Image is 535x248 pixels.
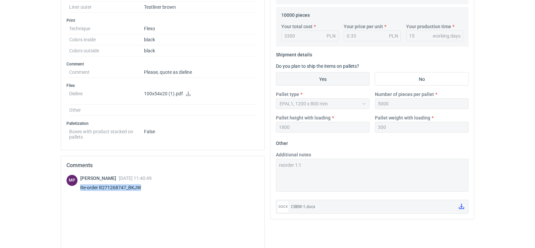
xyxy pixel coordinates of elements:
[281,10,310,18] legend: 10000 pieces
[144,23,256,34] dd: Flexo
[69,23,144,34] dt: Technique
[276,91,299,98] label: Pallet type
[69,45,144,56] dt: Colors outside
[80,176,119,181] span: [PERSON_NAME]
[144,91,256,97] p: 100x54x20 (1).pdf
[69,126,144,140] dt: Boxes with product stacked on pallets
[69,105,144,116] dt: Other
[406,23,451,30] label: Your production time
[144,45,256,56] dd: black
[375,91,434,98] label: Number of pieces per pallet
[69,2,144,13] dt: Liner outer
[276,159,469,192] textarea: reorder 1:1
[144,34,256,45] dd: black
[69,88,144,105] dt: Dieline
[276,151,311,158] label: Additional notes
[66,83,259,88] h3: Files
[69,34,144,45] dt: Colors inside
[144,2,256,13] dd: Testliner brown
[276,138,288,146] legend: Other
[278,201,288,212] div: docx
[66,161,259,169] h2: Comments
[144,67,256,78] dd: Please, quote as dieline
[66,61,259,67] h3: Comment
[344,23,383,30] label: Your price per unit
[66,18,259,23] h3: Print
[66,175,78,186] div: Michał Palasek
[375,114,430,121] label: Pallet weight with loading
[327,33,336,39] div: PLN
[276,114,331,121] label: Pallet height with loading
[433,33,460,39] div: working days
[66,121,259,126] h3: Palletization
[291,203,453,210] div: CBBW-1.docx
[276,49,312,57] legend: Shipment details
[66,175,78,186] figcaption: MP
[144,126,256,140] dd: False
[276,63,359,69] label: Do you plan to ship the items on pallets?
[389,33,398,39] div: PLN
[80,184,152,191] div: Re-order R271268747_BKJW
[69,67,144,78] dt: Comment
[119,176,152,181] span: [DATE] 11:40:49
[281,23,312,30] label: Your total cost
